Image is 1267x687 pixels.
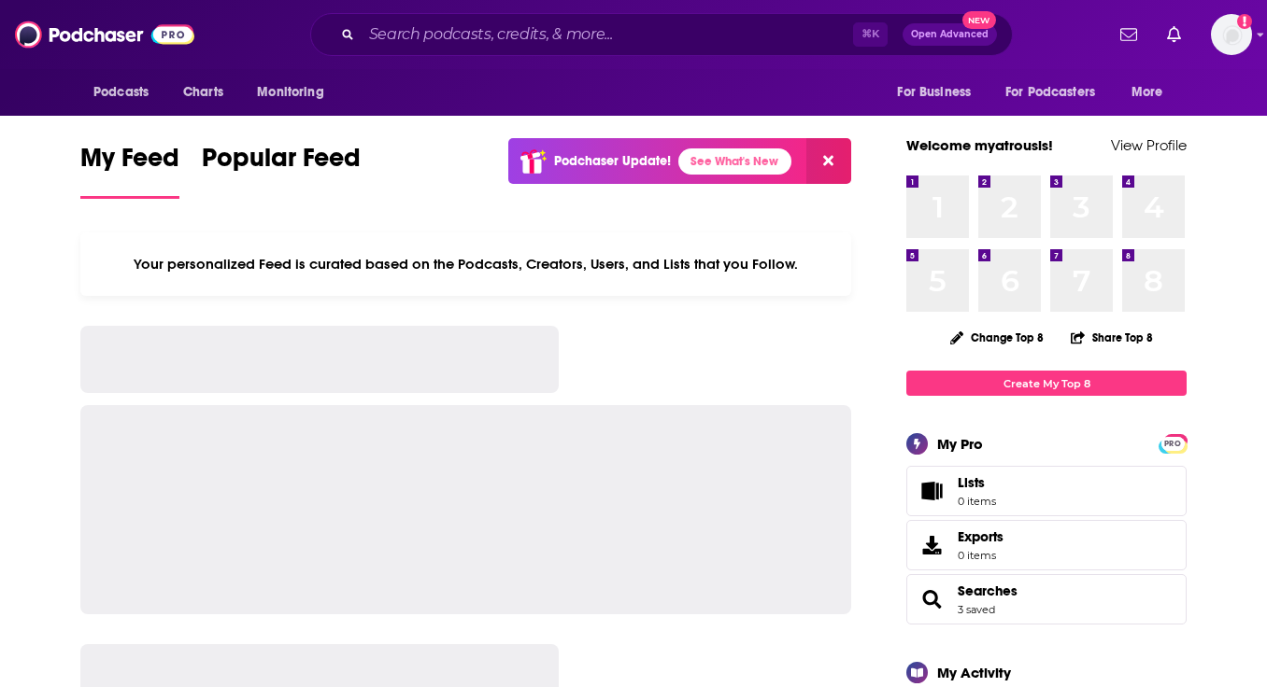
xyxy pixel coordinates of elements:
a: Lists [906,466,1187,516]
span: Popular Feed [202,142,361,185]
span: Exports [913,532,950,558]
span: Exports [958,528,1004,545]
button: open menu [244,75,348,110]
a: See What's New [678,148,791,175]
span: For Podcasters [1005,79,1095,105]
span: Charts [183,79,223,105]
span: Logged in as myatrousis [1211,14,1252,55]
input: Search podcasts, credits, & more... [362,20,853,49]
a: View Profile [1111,136,1187,154]
a: 3 saved [958,603,995,616]
a: Show notifications dropdown [1160,19,1189,50]
div: My Activity [937,664,1011,681]
img: User Profile [1211,14,1252,55]
svg: Add a profile image [1237,14,1252,29]
span: Lists [958,474,985,491]
span: Monitoring [257,79,323,105]
span: New [962,11,996,29]
button: open menu [884,75,994,110]
a: Welcome myatrousis! [906,136,1053,154]
button: open menu [80,75,173,110]
span: For Business [897,79,971,105]
span: Lists [958,474,996,491]
span: More [1132,79,1163,105]
a: Popular Feed [202,142,361,199]
button: Show profile menu [1211,14,1252,55]
span: Open Advanced [911,30,989,39]
span: PRO [1161,437,1184,451]
span: My Feed [80,142,179,185]
span: Searches [906,574,1187,624]
p: Podchaser Update! [554,153,671,169]
span: Podcasts [93,79,149,105]
button: Share Top 8 [1070,319,1154,356]
div: Search podcasts, credits, & more... [310,13,1013,56]
span: ⌘ K [853,22,888,47]
span: 0 items [958,549,1004,562]
a: Show notifications dropdown [1113,19,1145,50]
a: Create My Top 8 [906,371,1187,396]
img: Podchaser - Follow, Share and Rate Podcasts [15,17,194,52]
button: open menu [993,75,1122,110]
div: My Pro [937,435,983,453]
a: My Feed [80,142,179,199]
span: Lists [913,478,950,504]
a: PRO [1161,436,1184,450]
button: Open AdvancedNew [903,23,997,46]
a: Exports [906,520,1187,570]
div: Your personalized Feed is curated based on the Podcasts, Creators, Users, and Lists that you Follow. [80,232,851,296]
a: Searches [958,582,1018,599]
a: Searches [913,586,950,612]
button: open menu [1118,75,1187,110]
a: Charts [171,75,235,110]
button: Change Top 8 [939,326,1055,349]
span: 0 items [958,495,996,508]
